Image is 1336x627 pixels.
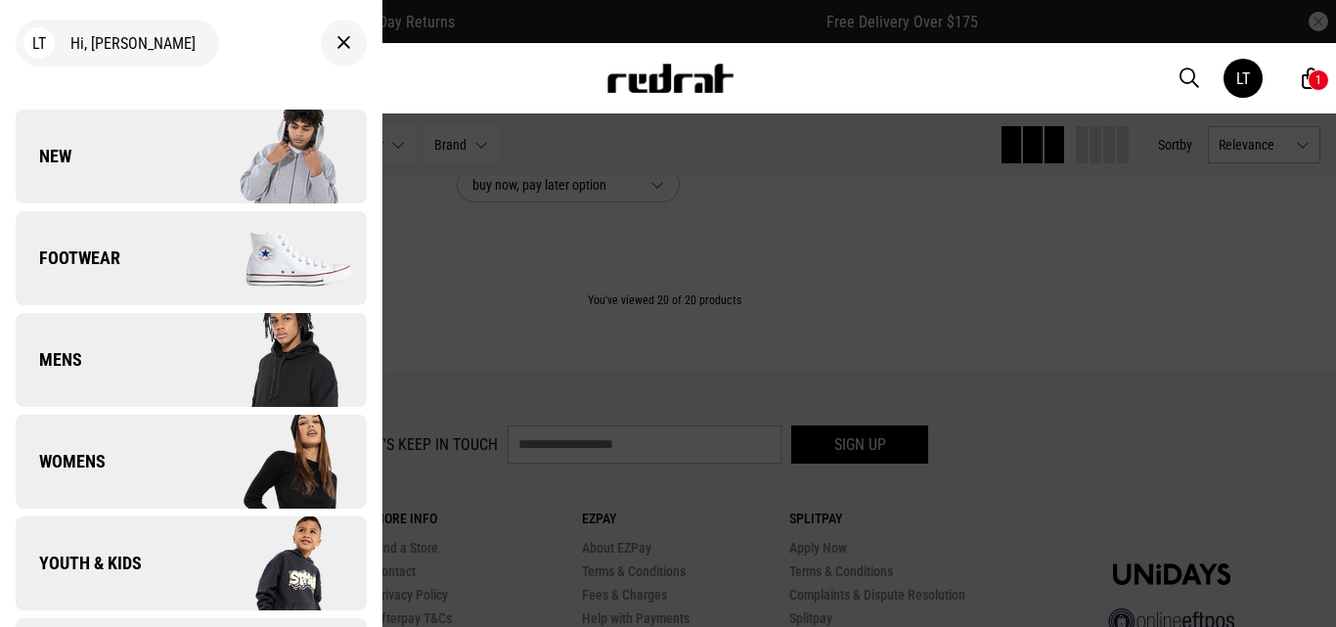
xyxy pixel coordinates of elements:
[16,110,367,203] a: New Company
[16,145,71,168] span: New
[16,211,367,305] a: Footwear Company
[16,246,120,270] span: Footwear
[16,415,367,509] a: Womens Company
[16,313,367,407] a: Mens Company
[191,108,366,205] img: Company
[16,20,219,67] div: Hi, [PERSON_NAME]
[23,27,55,59] div: LT
[16,552,142,575] span: Youth & Kids
[16,8,74,67] button: Open LiveChat chat widget
[1236,69,1250,88] div: LT
[16,450,106,473] span: Womens
[1302,68,1320,89] a: 1
[191,515,366,612] img: Company
[16,348,82,372] span: Mens
[16,516,367,610] a: Youth & Kids Company
[1315,73,1321,87] div: 1
[191,311,366,409] img: Company
[191,209,366,307] img: Company
[605,64,735,93] img: Redrat logo
[191,413,366,511] img: Company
